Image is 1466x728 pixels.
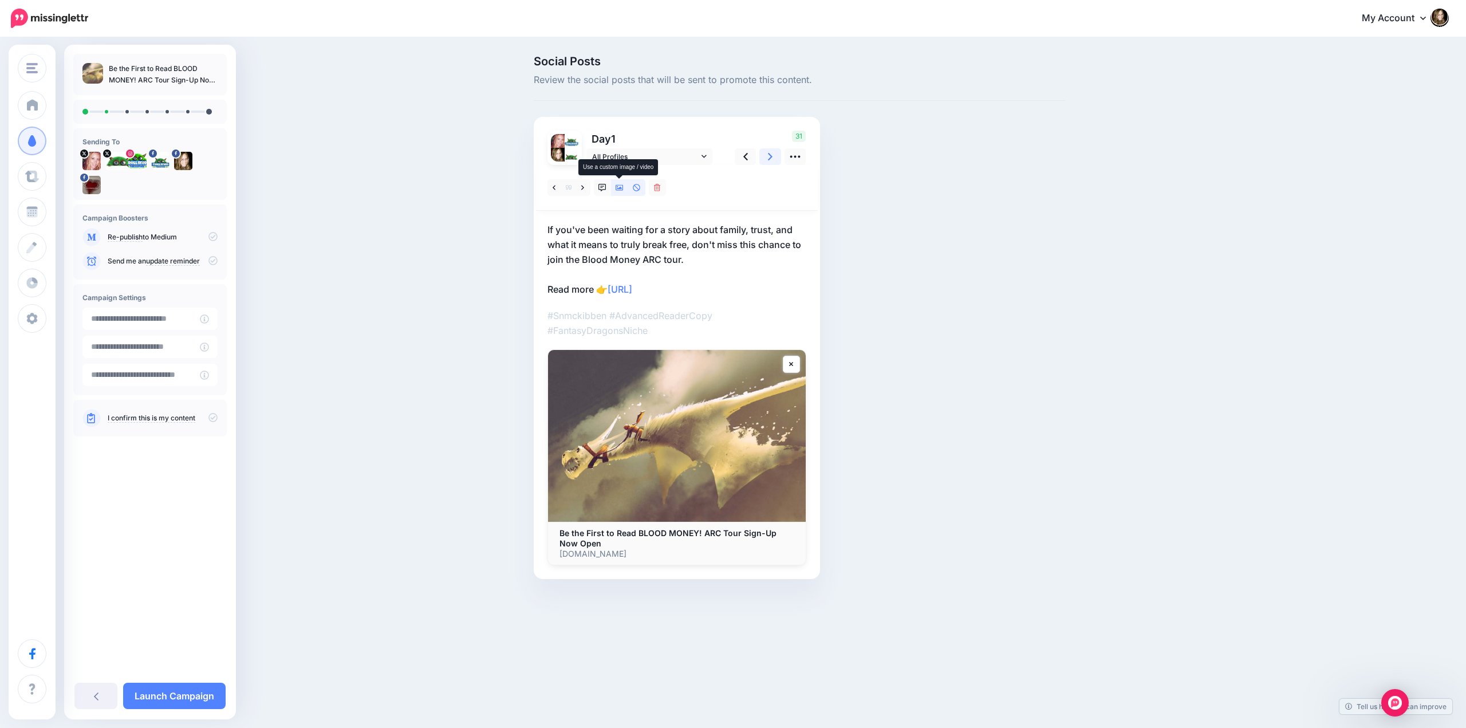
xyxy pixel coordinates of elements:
[565,153,578,162] img: MQSQsEJ6-30810.jpeg
[1339,699,1452,714] a: Tell us how we can improve
[534,73,1065,88] span: Review the social posts that will be sent to promote this content.
[108,414,195,423] a: I confirm this is my content
[82,152,101,170] img: HRzsaPVm-3629.jpeg
[82,293,218,302] h4: Campaign Settings
[26,63,38,73] img: menu.png
[174,152,192,170] img: picture-bsa83780.png
[592,151,699,163] span: All Profiles
[551,134,565,148] img: HRzsaPVm-3629.jpeg
[559,528,777,548] b: Be the First to Read BLOOD MONEY! ARC Tour Sign-Up Now Open
[559,549,794,559] p: [DOMAIN_NAME]
[146,257,200,266] a: update reminder
[534,56,1065,67] span: Social Posts
[1381,689,1409,717] div: Open Intercom Messenger
[82,137,218,146] h4: Sending To
[11,9,88,28] img: Missinglettr
[551,148,565,162] img: picture-bsa83780.png
[611,133,616,145] span: 1
[108,233,143,242] a: Re-publish
[586,148,712,165] a: All Profiles
[792,131,806,142] span: 31
[608,284,632,295] a: [URL]
[105,152,134,170] img: MQSQsEJ6-30810.jpeg
[109,63,218,86] p: Be the First to Read BLOOD MONEY! ARC Tour Sign-Up Now Open
[586,131,714,147] p: Day
[128,152,147,170] img: 23668510_545315325860937_6691514972213608448_n-bsa126768.jpg
[1350,5,1449,33] a: My Account
[108,232,218,242] p: to Medium
[82,63,103,84] img: 8ff930199dfa4c12bda17d10e4261170_thumb.jpg
[82,214,218,222] h4: Campaign Boosters
[151,152,170,170] img: 15741097_1379536512076986_2282019521477070531_n-bsa45826.png
[547,308,806,338] p: #Snmckibben #AdvancedReaderCopy #FantasyDragonsNiche
[547,222,806,297] p: If you've been waiting for a story about family, trust, and what it means to truly break free, do...
[108,256,218,266] p: Send me an
[565,134,578,148] img: 15741097_1379536512076986_2282019521477070531_n-bsa45826.png
[82,176,101,194] img: 293549987_461511562644616_8711008052447637941_n-bsa125342.jpg
[548,350,806,522] img: Be the First to Read BLOOD MONEY! ARC Tour Sign-Up Now Open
